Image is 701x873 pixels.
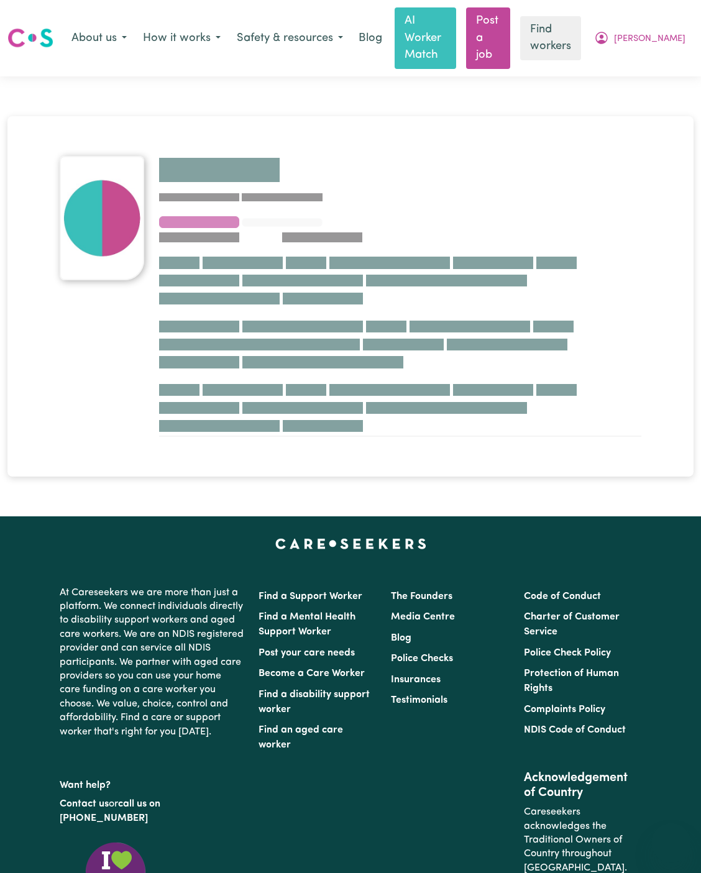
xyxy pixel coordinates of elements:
[229,25,351,52] button: Safety & resources
[524,648,611,658] a: Police Check Policy
[259,648,355,658] a: Post your care needs
[259,612,355,637] a: Find a Mental Health Support Worker
[60,799,160,823] a: call us on [PHONE_NUMBER]
[391,654,453,664] a: Police Checks
[391,612,455,622] a: Media Centre
[391,633,411,643] a: Blog
[60,792,244,830] p: or
[395,7,456,69] a: AI Worker Match
[524,592,601,601] a: Code of Conduct
[391,592,452,601] a: The Founders
[259,690,370,715] a: Find a disability support worker
[275,539,426,549] a: Careseekers home page
[524,725,626,735] a: NDIS Code of Conduct
[520,16,581,60] a: Find workers
[524,770,641,800] h2: Acknowledgement of Country
[7,24,53,52] a: Careseekers logo
[351,25,390,52] a: Blog
[60,774,244,792] p: Want help?
[391,675,441,685] a: Insurances
[391,695,447,705] a: Testimonials
[524,669,619,693] a: Protection of Human Rights
[60,581,244,744] p: At Careseekers we are more than just a platform. We connect individuals directly to disability su...
[60,799,109,809] a: Contact us
[651,823,691,863] iframe: Button to launch messaging window
[586,25,694,52] button: My Account
[259,669,365,679] a: Become a Care Worker
[614,32,685,46] span: [PERSON_NAME]
[259,592,362,601] a: Find a Support Worker
[7,27,53,49] img: Careseekers logo
[259,725,343,750] a: Find an aged care worker
[524,705,605,715] a: Complaints Policy
[524,612,620,637] a: Charter of Customer Service
[63,25,135,52] button: About us
[135,25,229,52] button: How it works
[466,7,510,69] a: Post a job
